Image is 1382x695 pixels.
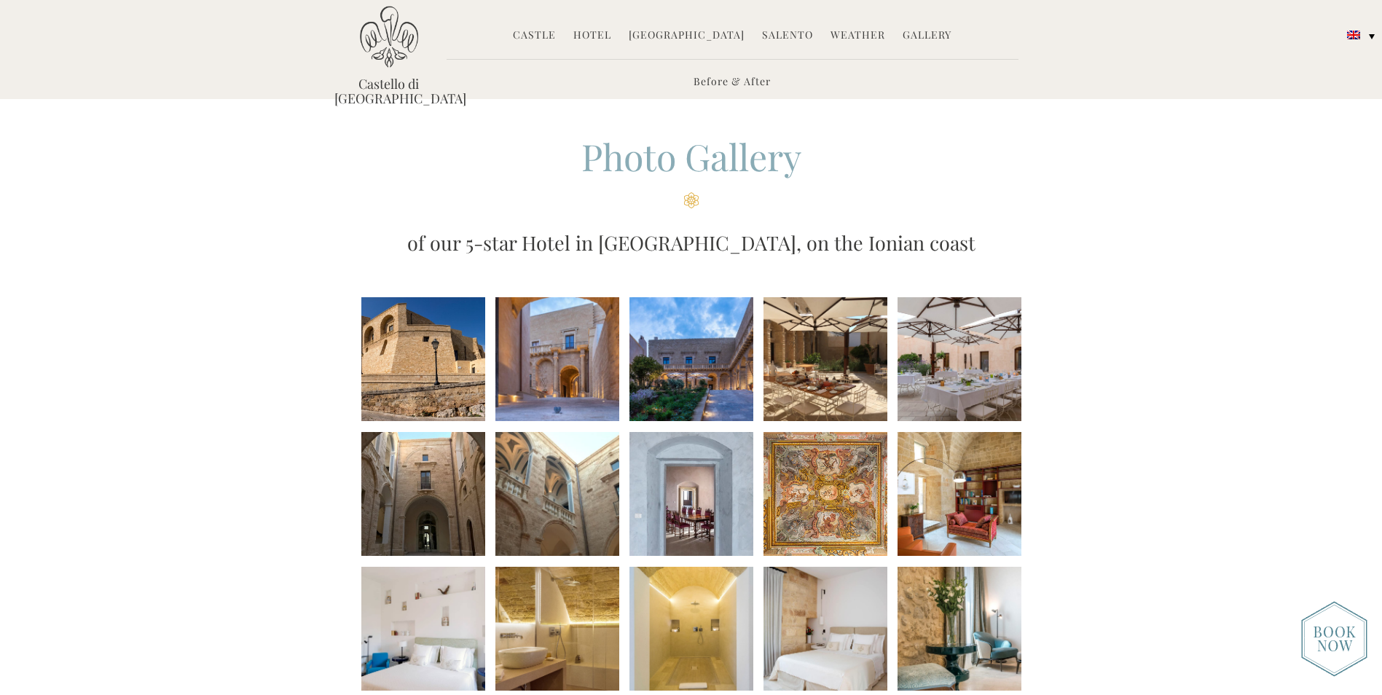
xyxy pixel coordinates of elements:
a: Weather [831,28,885,44]
a: Castello di [GEOGRAPHIC_DATA] [334,76,444,106]
a: Gallery [903,28,951,44]
a: Castle [513,28,556,44]
a: [GEOGRAPHIC_DATA] [629,28,745,44]
img: new-booknow.png [1301,601,1367,677]
h3: of our 5-star Hotel in [GEOGRAPHIC_DATA], on the Ionian coast [334,228,1048,257]
h2: Photo Gallery [334,132,1048,208]
a: Hotel [573,28,611,44]
img: English [1347,31,1360,39]
img: Castello di Ugento [360,6,418,68]
a: Before & After [694,74,771,91]
a: Salento [762,28,813,44]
